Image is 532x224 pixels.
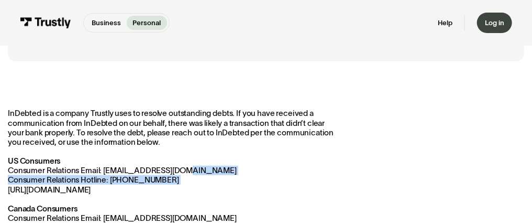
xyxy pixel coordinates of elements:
a: Log in [477,13,512,34]
p: Personal [132,18,161,28]
a: Personal [127,16,167,30]
p: Business [92,18,121,28]
strong: US Consumers [8,156,60,165]
div: Log in [485,18,504,27]
aside: Language selected: English (United States) [10,208,63,220]
ul: Language list [21,208,63,220]
strong: Canada Consumers [8,204,77,213]
a: Business [85,16,127,30]
a: Help [438,18,453,27]
img: Trustly Logo [20,17,71,28]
